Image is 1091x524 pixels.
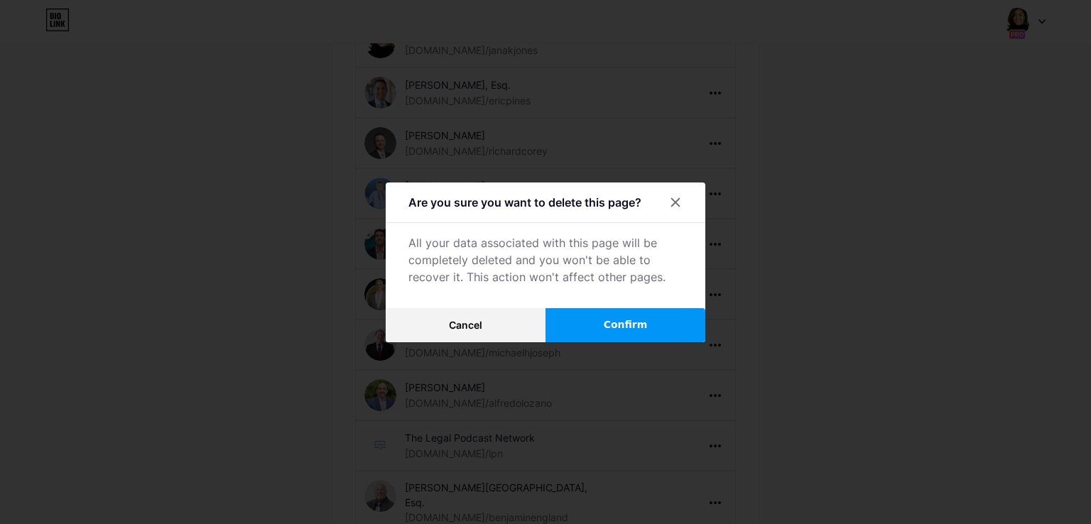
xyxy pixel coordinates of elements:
[449,319,482,331] span: Cancel
[408,194,641,211] div: Are you sure you want to delete this page?
[408,234,683,285] div: All your data associated with this page will be completely deleted and you won't be able to recov...
[545,308,705,342] button: Confirm
[386,308,545,342] button: Cancel
[604,317,648,332] span: Confirm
